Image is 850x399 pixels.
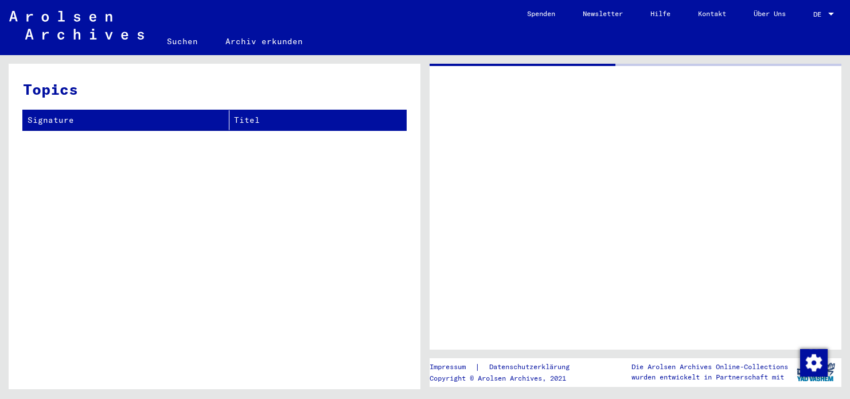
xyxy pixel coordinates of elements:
[23,78,405,100] h3: Topics
[430,373,583,383] p: Copyright © Arolsen Archives, 2021
[430,361,475,373] a: Impressum
[480,361,583,373] a: Datenschutzerklärung
[813,10,826,18] span: DE
[800,348,827,376] div: Zustimmung ändern
[212,28,317,55] a: Archiv erkunden
[23,110,229,130] th: Signature
[794,358,837,386] img: yv_logo.png
[800,349,828,377] img: Zustimmung ändern
[631,372,788,382] p: wurden entwickelt in Partnerschaft mit
[631,362,788,372] p: Die Arolsen Archives Online-Collections
[9,11,144,40] img: Arolsen_neg.svg
[153,28,212,55] a: Suchen
[229,110,406,130] th: Titel
[430,361,583,373] div: |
